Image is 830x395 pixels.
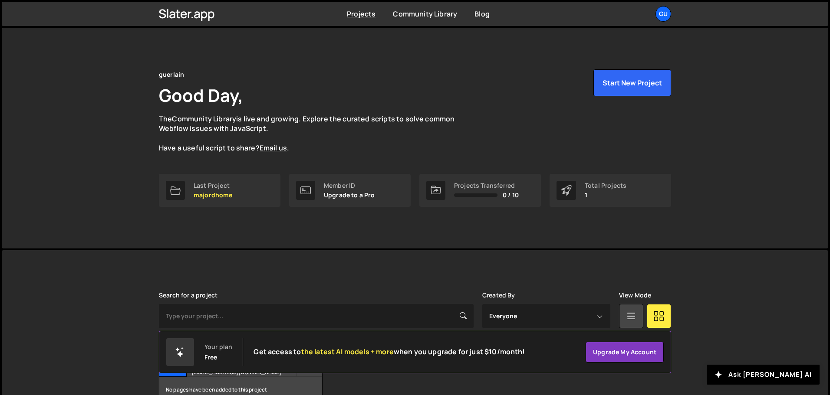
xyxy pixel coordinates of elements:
[159,69,184,80] div: guerlain
[194,192,233,199] p: majordhome
[393,9,457,19] a: Community Library
[585,182,626,189] div: Total Projects
[159,83,243,107] h1: Good Day,
[593,69,671,96] button: Start New Project
[503,192,519,199] span: 0 / 10
[324,192,375,199] p: Upgrade to a Pro
[585,192,626,199] p: 1
[347,9,375,19] a: Projects
[474,9,490,19] a: Blog
[172,114,236,124] a: Community Library
[159,292,217,299] label: Search for a project
[204,354,217,361] div: Free
[619,292,651,299] label: View Mode
[301,347,394,356] span: the latest AI models + more
[655,6,671,22] a: gu
[254,348,525,356] h2: Get access to when you upgrade for just $10/month!
[159,304,474,328] input: Type your project...
[194,182,233,189] div: Last Project
[204,343,232,350] div: Your plan
[454,182,519,189] div: Projects Transferred
[586,342,664,362] a: Upgrade my account
[260,143,287,153] a: Email us
[707,365,820,385] button: Ask [PERSON_NAME] AI
[159,114,471,153] p: The is live and growing. Explore the curated scripts to solve common Webflow issues with JavaScri...
[482,292,515,299] label: Created By
[324,182,375,189] div: Member ID
[159,174,280,207] a: Last Project majordhome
